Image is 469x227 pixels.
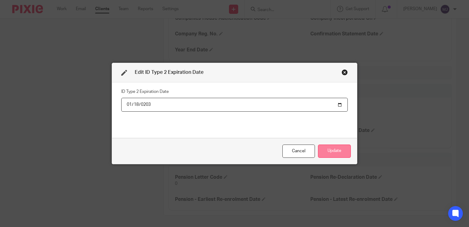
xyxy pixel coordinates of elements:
span: Edit ID Type 2 Expiration Date [135,70,203,75]
input: YYYY-MM-DD [121,98,348,112]
div: Close this dialog window [282,145,315,158]
button: Update [318,145,351,158]
label: ID Type 2 Expiration Date [121,89,169,95]
div: Close this dialog window [342,69,348,75]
